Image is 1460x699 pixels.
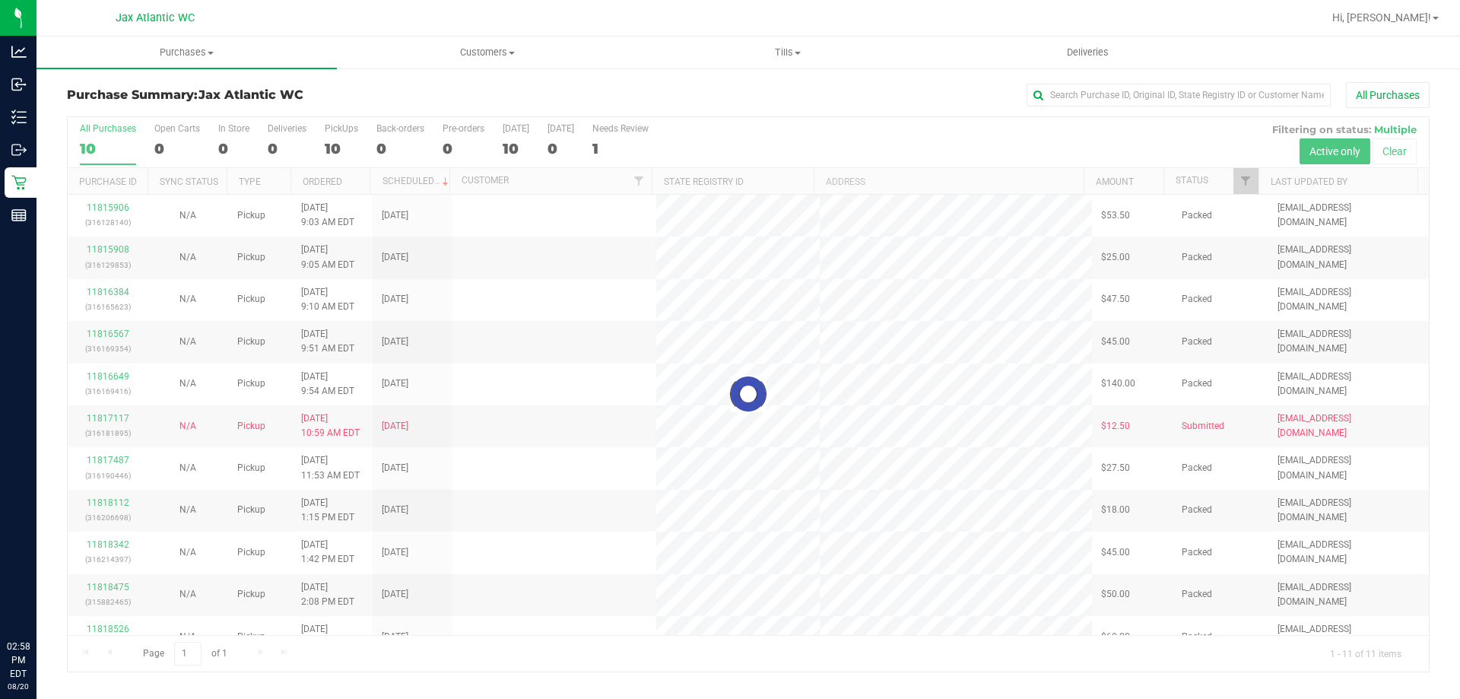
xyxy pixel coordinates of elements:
[638,46,937,59] span: Tills
[1346,82,1430,108] button: All Purchases
[15,577,61,623] iframe: Resource center
[11,142,27,157] inline-svg: Outbound
[11,77,27,92] inline-svg: Inbound
[338,46,636,59] span: Customers
[7,640,30,681] p: 02:58 PM EDT
[1046,46,1129,59] span: Deliveries
[11,44,27,59] inline-svg: Analytics
[116,11,195,24] span: Jax Atlantic WC
[938,37,1238,68] a: Deliveries
[637,37,938,68] a: Tills
[198,87,303,102] span: Jax Atlantic WC
[1332,11,1431,24] span: Hi, [PERSON_NAME]!
[11,208,27,223] inline-svg: Reports
[36,37,337,68] a: Purchases
[36,46,337,59] span: Purchases
[337,37,637,68] a: Customers
[67,88,521,102] h3: Purchase Summary:
[7,681,30,692] p: 08/20
[1027,84,1331,106] input: Search Purchase ID, Original ID, State Registry ID or Customer Name...
[11,175,27,190] inline-svg: Retail
[11,110,27,125] inline-svg: Inventory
